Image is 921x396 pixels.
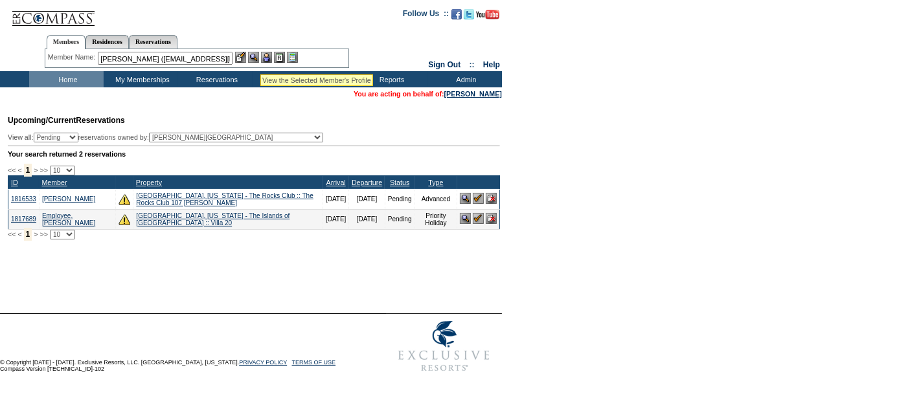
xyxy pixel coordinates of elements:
a: Property [136,179,162,186]
td: [DATE] [349,189,385,209]
img: Cancel Reservation [486,213,497,224]
img: View Reservation [460,193,471,204]
a: ID [11,179,18,186]
a: Subscribe to our YouTube Channel [476,13,499,21]
td: Pending [385,189,415,209]
div: Your search returned 2 reservations [8,150,500,158]
span: :: [470,60,475,69]
a: Reservations [129,35,177,49]
td: [DATE] [323,189,348,209]
img: View [248,52,259,63]
span: 1 [24,164,32,177]
img: Exclusive Resorts [386,314,502,379]
span: Upcoming/Current [8,116,76,125]
a: Sign Out [428,60,460,69]
a: Follow us on Twitter [464,13,474,21]
a: Employee, [PERSON_NAME] [42,212,95,226]
td: Vacation Collection [253,71,353,87]
img: Subscribe to our YouTube Channel [476,10,499,19]
a: 1816533 [11,195,36,203]
span: < [17,230,21,238]
a: TERMS OF USE [292,359,336,366]
img: Follow us on Twitter [464,9,474,19]
td: Pending [385,209,415,229]
a: PRIVACY POLICY [239,359,287,366]
img: Confirm Reservation [473,213,484,224]
td: [DATE] [349,209,385,229]
span: > [34,230,38,238]
a: Departure [352,179,382,186]
span: << [8,166,16,174]
td: [DATE] [323,209,348,229]
a: Members [47,35,86,49]
span: >> [40,166,47,174]
img: Confirm Reservation [473,193,484,204]
a: Status [390,179,409,186]
td: Follow Us :: [403,8,449,23]
img: b_calculator.gif [287,52,298,63]
img: Become our fan on Facebook [451,9,462,19]
span: < [17,166,21,174]
img: b_edit.gif [235,52,246,63]
img: Reservations [274,52,285,63]
a: 1817689 [11,215,36,223]
span: Reservations [8,116,125,125]
span: 1 [24,228,32,241]
a: [PERSON_NAME] [42,195,95,203]
a: [GEOGRAPHIC_DATA], [US_STATE] - The Rocks Club :: The Rocks Club 107 [PERSON_NAME] [136,192,313,206]
a: Member [41,179,67,186]
img: There are insufficient days and/or tokens to cover this reservation [119,193,130,205]
a: Help [483,60,500,69]
a: [GEOGRAPHIC_DATA], [US_STATE] - The Islands of [GEOGRAPHIC_DATA] :: Villa 20 [136,212,290,226]
div: Member Name: [48,52,98,63]
a: Type [428,179,443,186]
a: [PERSON_NAME] [444,90,502,98]
td: My Memberships [104,71,178,87]
td: Reservations [178,71,253,87]
td: Admin [427,71,502,87]
td: Priority Holiday [415,209,457,229]
img: Cancel Reservation [486,193,497,204]
img: Impersonate [261,52,272,63]
a: Residences [85,35,129,49]
a: Become our fan on Facebook [451,13,462,21]
div: View all: reservations owned by: [8,133,329,142]
font: You are acting on behalf of: [354,90,502,98]
td: Advanced [415,189,457,209]
span: >> [40,230,47,238]
a: Arrival [326,179,346,186]
span: << [8,230,16,238]
td: Home [29,71,104,87]
img: View Reservation [460,213,471,224]
td: Reports [353,71,427,87]
span: > [34,166,38,174]
div: View the Selected Member's Profile [262,76,371,84]
img: There are insufficient days and/or tokens to cover this reservation [119,214,130,225]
